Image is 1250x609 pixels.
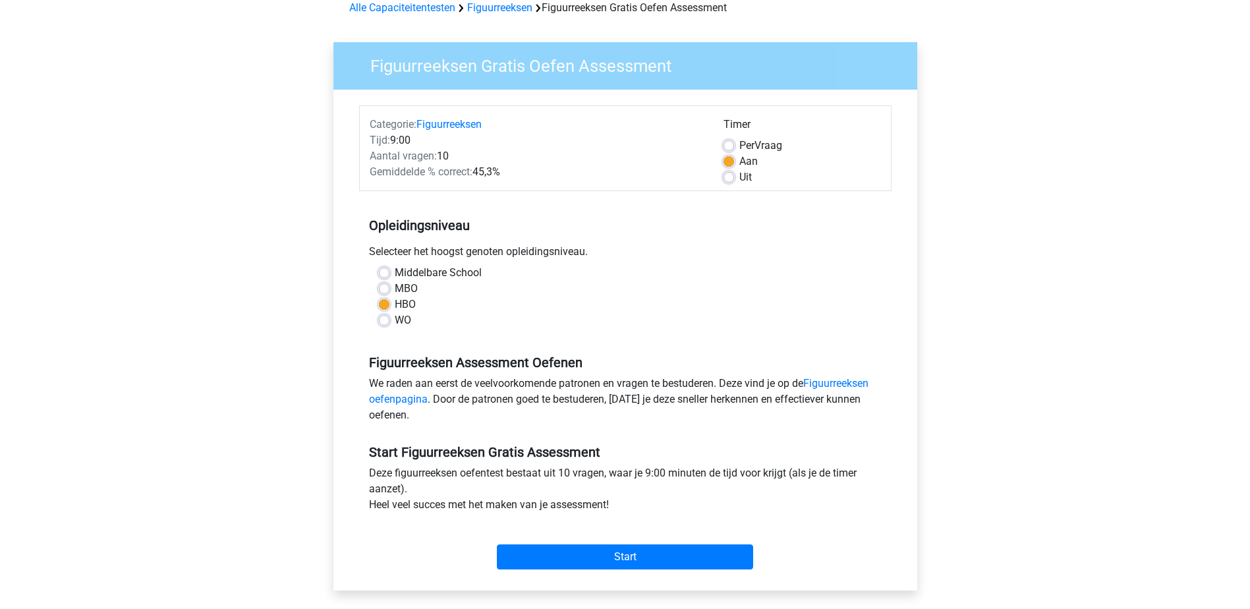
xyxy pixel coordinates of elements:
[724,117,881,138] div: Timer
[395,265,482,281] label: Middelbare School
[349,1,455,14] a: Alle Capaciteitentesten
[355,51,907,76] h3: Figuurreeksen Gratis Oefen Assessment
[395,297,416,312] label: HBO
[369,212,882,239] h5: Opleidingsniveau
[360,148,714,164] div: 10
[739,139,754,152] span: Per
[370,134,390,146] span: Tijd:
[359,465,892,518] div: Deze figuurreeksen oefentest bestaat uit 10 vragen, waar je 9:00 minuten de tijd voor krijgt (als...
[739,154,758,169] label: Aan
[467,1,532,14] a: Figuurreeksen
[360,132,714,148] div: 9:00
[360,164,714,180] div: 45,3%
[370,118,416,130] span: Categorie:
[370,165,472,178] span: Gemiddelde % correct:
[395,312,411,328] label: WO
[369,444,882,460] h5: Start Figuurreeksen Gratis Assessment
[739,169,752,185] label: Uit
[395,281,418,297] label: MBO
[739,138,782,154] label: Vraag
[370,150,437,162] span: Aantal vragen:
[497,544,753,569] input: Start
[416,118,482,130] a: Figuurreeksen
[359,244,892,265] div: Selecteer het hoogst genoten opleidingsniveau.
[359,376,892,428] div: We raden aan eerst de veelvoorkomende patronen en vragen te bestuderen. Deze vind je op de . Door...
[369,355,882,370] h5: Figuurreeksen Assessment Oefenen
